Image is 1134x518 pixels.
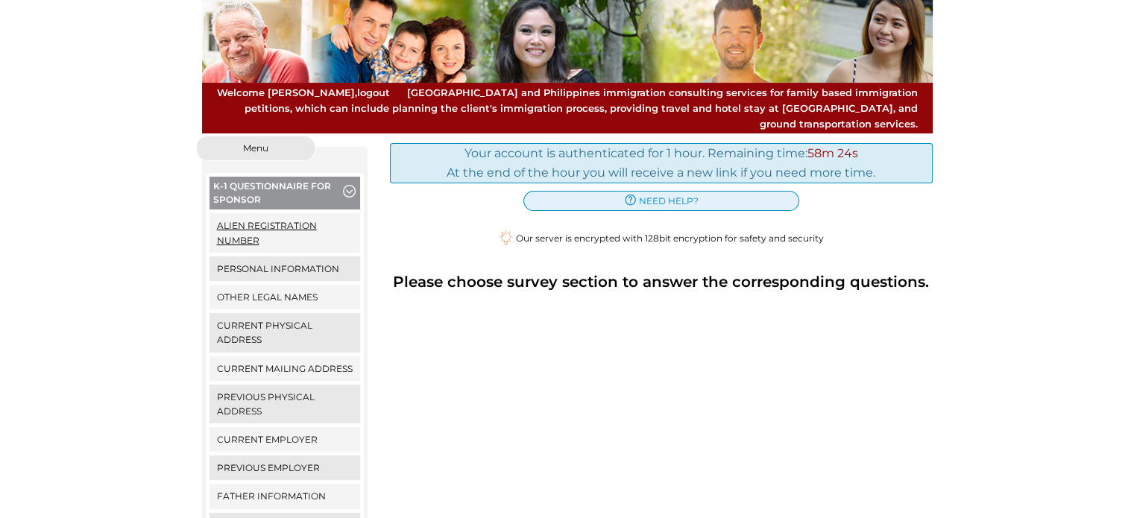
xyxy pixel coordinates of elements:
[210,455,361,480] a: Previous Employer
[210,385,361,423] a: Previous Physical Address
[210,484,361,508] a: Father Information
[210,313,361,352] a: Current Physical Address
[210,356,361,381] a: Current Mailing Address
[243,144,268,153] span: Menu
[196,136,315,161] button: Menu
[210,213,361,252] a: Alien Registration Number
[393,270,929,294] b: Please choose survey section to answer the corresponding questions.
[210,285,361,309] a: Other Legal Names
[390,143,933,183] div: Your account is authenticated for 1 hour. Remaining time: At the end of the hour you will receive...
[210,256,361,281] a: Personal Information
[523,191,799,211] a: need help?
[217,85,918,131] span: [GEOGRAPHIC_DATA] and Philippines immigration consulting services for family based immigration pe...
[357,86,390,98] a: logout
[210,427,361,452] a: Current Employer
[210,177,361,213] button: K-1 Questionnaire for Sponsor
[639,194,699,208] span: need help?
[516,231,824,245] span: Our server is encrypted with 128bit encryption for safety and security
[807,146,858,160] span: 58m 24s
[217,85,390,101] span: Welcome [PERSON_NAME],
